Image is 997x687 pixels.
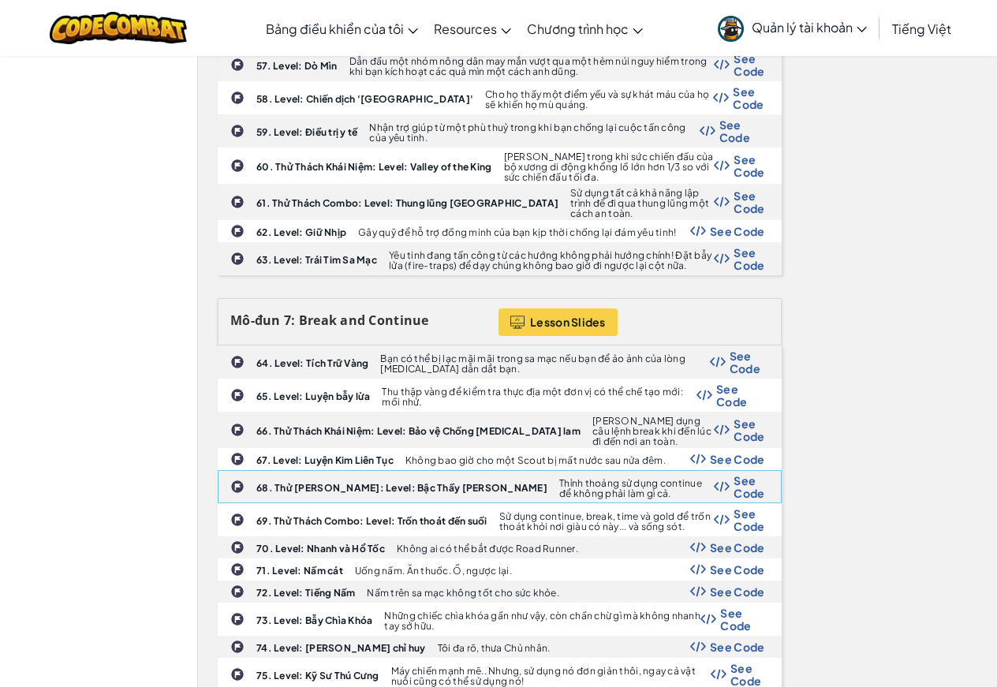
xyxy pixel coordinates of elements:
span: See Code [710,640,765,653]
span: See Code [733,85,765,110]
span: See Code [734,246,764,271]
img: Show Code Logo [714,481,730,492]
img: IconChallengeLevel.svg [230,58,245,72]
img: IconChallengeLevel.svg [230,355,245,369]
span: Chương trình học [527,21,629,37]
p: Dẫn đầu một nhóm nông dân may mắn vượt qua một hẻm núi nguy hiểm trong khi bạn kích hoạt các quả ... [349,56,715,77]
span: See Code [730,662,765,687]
span: See Code [710,563,765,576]
a: 57. Level: Dò Mìn Dẫn đầu một nhóm nông dân may mắn vượt qua một hẻm núi nguy hiểm trong khi bạn ... [218,48,782,81]
img: CodeCombat logo [50,12,188,44]
span: See Code [730,349,765,375]
b: 63. Level: Trái Tim Sa Mạc [256,254,377,266]
img: Show Code Logo [690,226,706,237]
b: 75. Level: Kỹ Sư Thú Cưng [256,670,379,681]
p: Cho họ thấy một điểm yếu và sự khát máu của họ sẽ khiến họ mù quáng. [485,89,713,110]
span: Break and Continue [299,312,429,329]
span: Lesson Slides [530,315,606,328]
span: See Code [734,507,764,532]
a: 68. Thử [PERSON_NAME]: Level: Bậc Thầy [PERSON_NAME] Thỉnh thoảng sử dụng continue để không phải ... [218,470,782,503]
a: 66. Thử Thách Khái Niệm: Level: Bảo vệ Chống [MEDICAL_DATA] lam [PERSON_NAME] dụng câu lệnh break... [218,412,782,448]
img: Show Code Logo [714,160,730,171]
b: 57. Level: Dò Mìn [256,60,338,72]
p: Nhận trợ giúp từ một phù thuỷ trong khi bạn chống lại cuộc tấn công của yêu tinh. [369,122,699,143]
img: IconChallengeLevel.svg [230,513,245,527]
a: Lesson Slides [498,308,618,336]
b: 66. Thử Thách Khái Niệm: Level: Bảo vệ Chống [MEDICAL_DATA] lam [256,425,581,437]
span: See Code [734,153,764,178]
b: 74. Level: [PERSON_NAME] chỉ huy [256,642,426,654]
img: Show Code Logo [714,424,730,435]
span: See Code [710,225,765,237]
a: 67. Level: Luyện Kim Liên Tục Không bao giờ cho một Scout bị mất nước sau nửa đêm. Show Code Logo... [218,448,782,470]
a: 73. Level: Bẫy Chìa Khóa Những chiếc chìa khóa gần như vậy, còn chần chừ gì mà không nhanh tay sở... [218,603,782,636]
img: IconChallengeLevel.svg [230,562,245,577]
span: See Code [719,118,765,144]
p: Uống nấm. Ăn thuốc. Ồ, ngược lại. [355,566,512,576]
b: 59. Level: Điều trị y tế [256,126,357,138]
p: [PERSON_NAME] trong khi sức chiến đấu của bộ xương di động khổng lồ lớn hơn 1/3 so với sức chiến ... [504,151,715,182]
img: IconChallengeLevel.svg [230,452,245,466]
img: IconChallengeLevel.svg [230,388,245,402]
img: Show Code Logo [690,542,706,553]
span: Tiếng Việt [892,21,951,37]
p: Thu thập vàng để kiểm tra thực địa một đơn vị có thể chế tạo mới: mồi nhử. [382,386,696,407]
b: 60. Thử Thách Khái Niệm: Level: Valley of the King [256,161,492,173]
a: Quản lý tài khoản [710,3,875,53]
b: 67. Level: Luyện Kim Liên Tục [256,454,394,466]
span: Mô-đun [230,312,281,329]
b: 73. Level: Bẫy Chìa Khóa [256,614,372,626]
span: See Code [734,52,764,77]
img: IconChallengeLevel.svg [230,252,245,266]
a: Resources [426,7,519,50]
p: Những chiếc chìa khóa gần như vậy, còn chần chừ gì mà không nhanh tay sở hữu. [384,610,700,631]
img: Show Code Logo [714,196,730,207]
a: 71. Level: Nấm cát Uống nấm. Ăn thuốc. Ồ, ngược lại. Show Code Logo See Code [218,558,782,581]
img: IconChallengeLevel.svg [230,584,245,599]
img: IconChallengeLevel.svg [230,667,245,681]
span: Quản lý tài khoản [752,19,867,35]
a: 60. Thử Thách Khái Niệm: Level: Valley of the King [PERSON_NAME] trong khi sức chiến đấu của bộ x... [218,147,782,184]
a: 74. Level: [PERSON_NAME] chỉ huy Tôi đa rõ, thưa Chủ nhân. Show Code Logo See Code [218,636,782,658]
b: 72. Level: Tiếng Nấm [256,587,355,599]
span: See Code [734,474,764,499]
span: See Code [716,383,765,408]
img: IconChallengeLevel.svg [230,540,245,554]
b: 64. Level: Tích Trữ Vàng [256,357,368,369]
span: See Code [734,189,764,215]
span: See Code [734,417,764,442]
p: Yêu tinh đang tấn công từ các hướng không phải hướng chính! Đặt bẫy lửa (fire-traps) để dạy chúng... [389,250,714,271]
p: Bạn có thể bị lạc mãi mãi trong sa mạc nếu bạn để ảo ảnh của lòng [MEDICAL_DATA] dẫn dắt bạn. [380,353,709,374]
img: Show Code Logo [690,454,706,465]
span: See Code [720,607,764,632]
img: IconChallengeLevel.svg [230,224,245,238]
span: See Code [710,453,765,465]
img: Show Code Logo [714,253,730,264]
img: Show Code Logo [700,125,715,136]
a: 70. Level: Nhanh và Hổ Tốc Không ai có thể bắt được Road Runner. Show Code Logo See Code [218,536,782,558]
p: Nấm trên sa mạc không tốt cho sức khỏe. [367,588,559,598]
span: Bảng điều khiển của tôi [266,21,404,37]
span: 7: [284,312,296,329]
b: 61. Thử Thách Combo: Level: Thung lũng [GEOGRAPHIC_DATA] [256,197,558,209]
b: 69. Thử Thách Combo: Level: Trốn thoát đến suối [256,515,487,527]
b: 70. Level: Nhanh và Hổ Tốc [256,543,385,554]
img: IconChallengeLevel.svg [230,640,245,654]
img: IconChallengeLevel.svg [230,480,245,494]
a: 59. Level: Điều trị y tế Nhận trợ giúp từ một phù thuỷ trong khi bạn chống lại cuộc tấn công của ... [218,114,782,147]
p: [PERSON_NAME] dụng câu lệnh break khi đến lúc đi đến nơi an toàn. [592,416,714,446]
img: IconChallengeLevel.svg [230,195,245,209]
a: Tiếng Việt [884,7,959,50]
img: Show Code Logo [714,59,730,70]
a: 61. Thử Thách Combo: Level: Thung lũng [GEOGRAPHIC_DATA] Sử dụng tất cả khả năng lập trình để đi ... [218,184,782,220]
a: 65. Level: Luyện bẫy lừa Thu thập vàng để kiểm tra thực địa một đơn vị có thể chế tạo mới: mồi nh... [218,379,782,412]
b: 68. Thử [PERSON_NAME]: Level: Bậc Thầy [PERSON_NAME] [256,482,547,494]
img: Show Code Logo [713,92,729,103]
img: Show Code Logo [714,514,730,525]
img: IconChallengeLevel.svg [230,612,245,626]
a: 64. Level: Tích Trữ Vàng Bạn có thể bị lạc mãi mãi trong sa mạc nếu bạn để ảo ảnh của lòng [MEDIC... [218,345,782,379]
a: Bảng điều khiển của tôi [258,7,426,50]
img: IconChallengeLevel.svg [230,159,245,173]
img: Show Code Logo [711,669,726,680]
